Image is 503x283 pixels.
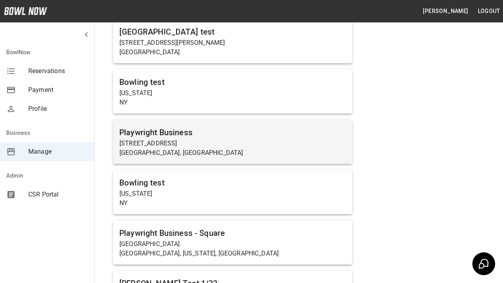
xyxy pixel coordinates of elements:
button: Logout [475,4,503,18]
p: NY [119,198,346,208]
span: Payment [28,85,88,95]
p: NY [119,98,346,107]
span: Manage [28,147,88,156]
h6: [GEOGRAPHIC_DATA] test [119,26,346,38]
img: logo [4,7,47,15]
h6: Playwright Business - Square [119,227,346,239]
h6: Bowling test [119,76,346,88]
p: [GEOGRAPHIC_DATA] [119,48,346,57]
p: [GEOGRAPHIC_DATA], [GEOGRAPHIC_DATA] [119,148,346,158]
h6: Playwright Business [119,126,346,139]
p: [US_STATE] [119,189,346,198]
p: [GEOGRAPHIC_DATA], [US_STATE], [GEOGRAPHIC_DATA] [119,249,346,258]
p: [STREET_ADDRESS] [119,139,346,148]
span: Reservations [28,66,88,76]
span: CSR Portal [28,190,88,199]
span: Profile [28,104,88,114]
p: [STREET_ADDRESS][PERSON_NAME] [119,38,346,48]
p: [GEOGRAPHIC_DATA] [119,239,346,249]
button: [PERSON_NAME] [420,4,471,18]
p: [US_STATE] [119,88,346,98]
h6: Bowling test [119,176,346,189]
